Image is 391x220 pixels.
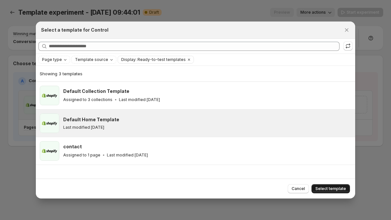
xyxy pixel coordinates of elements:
[75,57,108,62] span: Template source
[315,186,346,191] span: Select template
[121,57,186,62] span: Display: Ready-to-test templates
[292,186,305,191] span: Cancel
[63,153,100,158] p: Assigned to 1 page
[72,56,116,63] button: Template source
[63,88,129,95] h3: Default Collection Template
[119,97,160,102] p: Last modified [DATE]
[118,56,186,63] button: Display: Ready-to-test templates
[40,113,59,133] img: Default Home Template
[40,71,82,76] span: Showing 3 templates
[40,86,59,105] img: Default Collection Template
[63,143,82,150] h3: contact
[186,56,192,63] button: Clear
[311,184,350,193] button: Select template
[63,97,112,102] p: Assigned to 3 collections
[107,153,148,158] p: Last modified [DATE]
[42,57,62,62] span: Page type
[63,125,104,130] p: Last modified [DATE]
[41,27,109,33] h2: Select a template for Control
[39,56,70,63] button: Page type
[342,25,351,35] button: Close
[63,116,119,123] h3: Default Home Template
[288,184,309,193] button: Cancel
[40,141,59,161] img: contact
